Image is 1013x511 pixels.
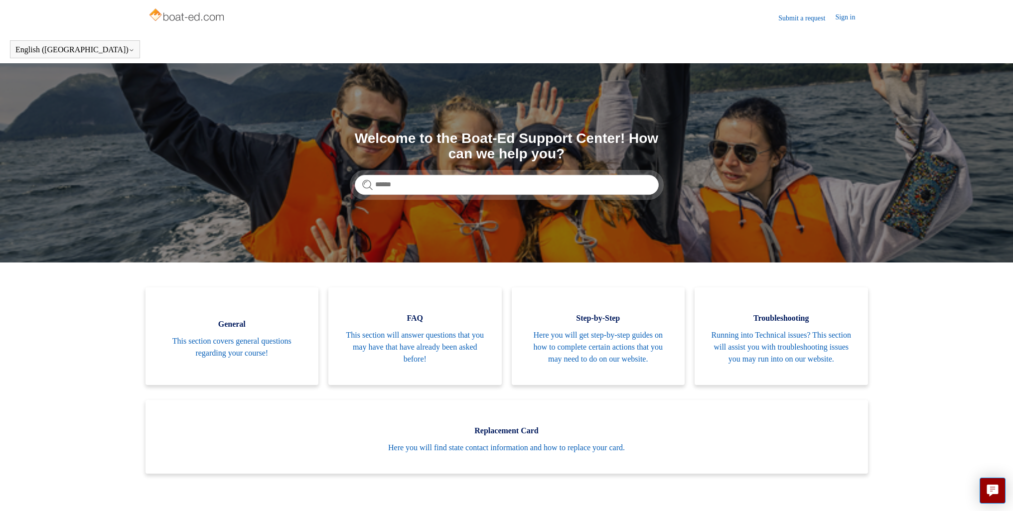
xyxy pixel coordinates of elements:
[148,6,227,26] img: Boat-Ed Help Center home page
[835,12,865,24] a: Sign in
[145,287,319,385] a: General This section covers general questions regarding your course!
[160,318,304,330] span: General
[343,312,487,324] span: FAQ
[160,442,853,454] span: Here you will find state contact information and how to replace your card.
[695,287,868,385] a: Troubleshooting Running into Technical issues? This section will assist you with troubleshooting ...
[328,287,502,385] a: FAQ This section will answer questions that you may have that have already been asked before!
[980,478,1006,504] button: Live chat
[355,131,659,162] h1: Welcome to the Boat-Ed Support Center! How can we help you?
[15,45,135,54] button: English ([GEOGRAPHIC_DATA])
[710,329,853,365] span: Running into Technical issues? This section will assist you with troubleshooting issues you may r...
[160,425,853,437] span: Replacement Card
[512,287,685,385] a: Step-by-Step Here you will get step-by-step guides on how to complete certain actions that you ma...
[710,312,853,324] span: Troubleshooting
[527,329,670,365] span: Here you will get step-by-step guides on how to complete certain actions that you may need to do ...
[145,400,868,474] a: Replacement Card Here you will find state contact information and how to replace your card.
[355,175,659,195] input: Search
[778,13,835,23] a: Submit a request
[160,335,304,359] span: This section covers general questions regarding your course!
[527,312,670,324] span: Step-by-Step
[343,329,487,365] span: This section will answer questions that you may have that have already been asked before!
